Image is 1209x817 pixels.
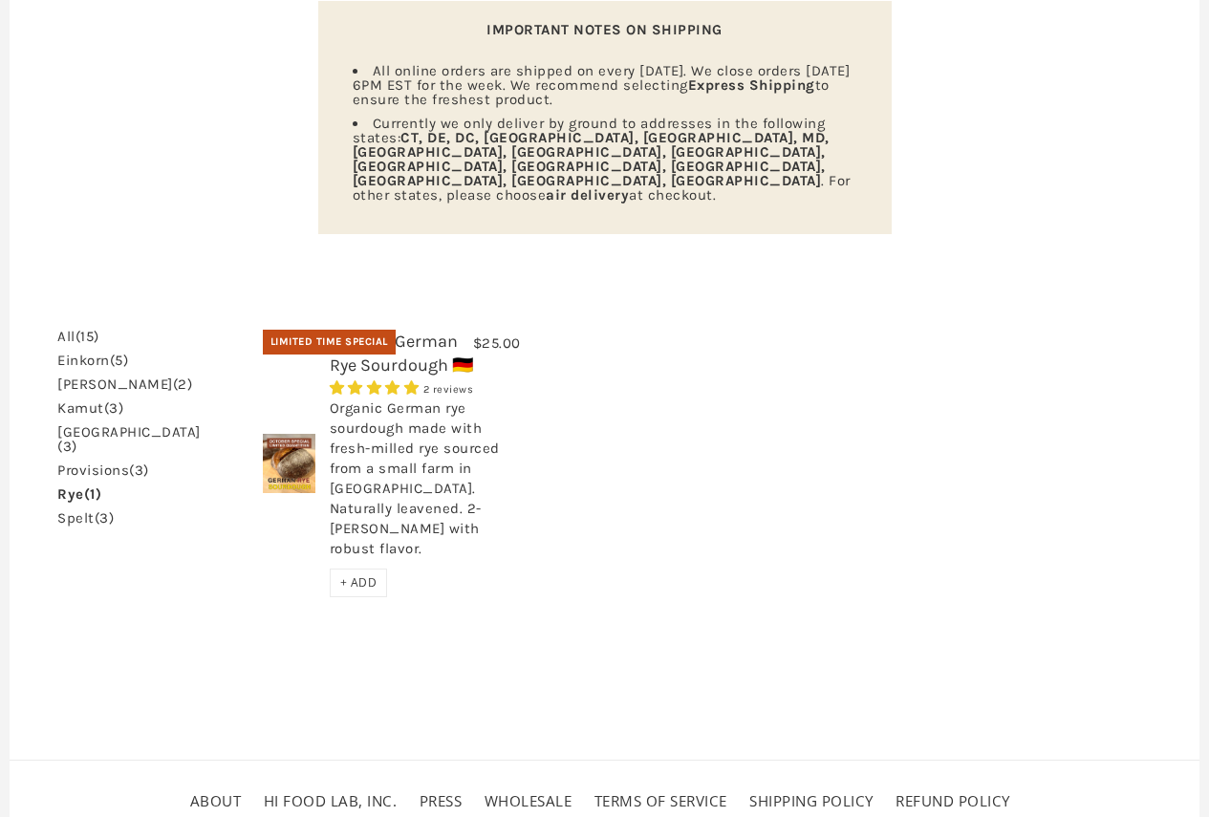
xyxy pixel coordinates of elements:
[423,383,474,396] span: 2 reviews
[57,354,128,368] a: einkorn(5)
[353,62,851,108] span: All online orders are shipped on every [DATE]. We close orders [DATE] 6PM EST for the week. We re...
[330,331,473,376] a: Organic German Rye Sourdough 🇩🇪
[749,791,874,810] a: Shipping Policy
[84,485,102,503] span: (1)
[420,791,463,810] a: Press
[330,379,423,397] span: 5.00 stars
[129,462,149,479] span: (3)
[353,115,851,204] span: Currently we only deliver by ground to addresses in the following states: . For other states, ple...
[473,334,521,352] span: $25.00
[486,21,723,38] strong: IMPORTANT NOTES ON SHIPPING
[594,791,727,810] a: Terms of service
[263,434,315,493] img: Organic German Rye Sourdough 🇩🇪
[57,425,201,454] a: [GEOGRAPHIC_DATA](3)
[353,129,830,189] strong: CT, DE, DC, [GEOGRAPHIC_DATA], [GEOGRAPHIC_DATA], MD, [GEOGRAPHIC_DATA], [GEOGRAPHIC_DATA], [GEOG...
[76,328,99,345] span: (15)
[340,574,378,591] span: + ADD
[57,330,99,344] a: All(15)
[688,76,815,94] strong: Express Shipping
[546,186,629,204] strong: air delivery
[57,401,123,416] a: kamut(3)
[95,509,115,527] span: (3)
[57,487,101,502] a: rye(1)
[485,791,572,810] a: Wholesale
[173,376,193,393] span: (2)
[264,791,398,810] a: HI FOOD LAB, INC.
[330,569,388,597] div: + ADD
[263,330,396,355] div: Limited Time Special
[104,399,124,417] span: (3)
[57,438,77,455] span: (3)
[110,352,129,369] span: (5)
[57,463,149,478] a: provisions(3)
[896,791,1010,810] a: Refund policy
[57,511,114,526] a: spelt(3)
[330,398,521,569] div: Organic German rye sourdough made with fresh-milled rye sourced from a small farm in [GEOGRAPHIC_...
[57,377,192,392] a: [PERSON_NAME](2)
[190,791,242,810] a: About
